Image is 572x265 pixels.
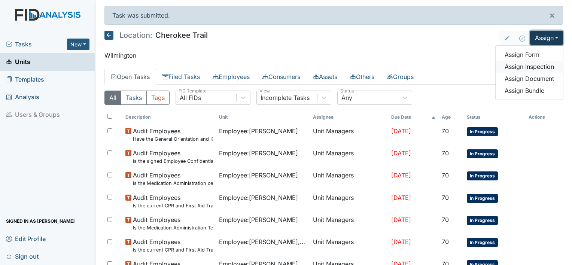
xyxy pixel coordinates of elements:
[467,127,498,136] span: In Progress
[256,69,307,85] a: Consumers
[526,111,563,124] th: Actions
[133,135,213,143] small: Have the General Orientation and ICF Orientation forms been completed?
[467,216,498,225] span: In Progress
[122,111,216,124] th: Toggle SortBy
[219,149,298,158] span: Employee : [PERSON_NAME]
[464,111,526,124] th: Toggle SortBy
[341,93,352,102] div: Any
[133,149,213,165] span: Audit Employees Is the signed Employee Confidentiality Agreement in the file (HIPPA)?
[133,215,213,231] span: Audit Employees Is the Medication Administration Test and 2 observation checklist (hire after 10/...
[133,202,213,209] small: Is the current CPR and First Aid Training Certificate found in the file(2 years)?
[104,91,121,105] button: All
[104,6,563,25] div: Task was submitted.
[496,85,563,97] a: Assign Bundle
[391,216,411,223] span: [DATE]
[133,246,213,253] small: Is the current CPR and First Aid Training Certificate found in the file(2 years)?
[6,56,30,68] span: Units
[467,194,498,203] span: In Progress
[442,216,449,223] span: 70
[388,111,439,124] th: Toggle SortBy
[180,93,201,102] div: All FIDs
[549,10,555,21] span: ×
[133,237,213,253] span: Audit Employees Is the current CPR and First Aid Training Certificate found in the file(2 years)?
[310,234,388,256] td: Unit Managers
[310,168,388,190] td: Unit Managers
[442,149,449,157] span: 70
[133,180,213,187] small: Is the Medication Administration certificate found in the file?
[219,215,298,224] span: Employee : [PERSON_NAME]
[439,111,464,124] th: Toggle SortBy
[121,91,147,105] button: Tasks
[391,149,411,157] span: [DATE]
[496,61,563,73] a: Assign Inspection
[104,91,170,105] div: Type filter
[107,114,112,119] input: Toggle All Rows Selected
[442,171,449,179] span: 70
[219,193,298,202] span: Employee : [PERSON_NAME]
[496,73,563,85] a: Assign Document
[133,171,213,187] span: Audit Employees Is the Medication Administration certificate found in the file?
[206,69,256,85] a: Employees
[442,127,449,135] span: 70
[6,74,44,85] span: Templates
[442,238,449,246] span: 70
[381,69,420,85] a: Groups
[219,237,307,246] span: Employee : [PERSON_NAME], [PERSON_NAME]
[391,194,411,201] span: [DATE]
[310,146,388,168] td: Unit Managers
[133,158,213,165] small: Is the signed Employee Confidentiality Agreement in the file (HIPPA)?
[119,31,152,39] span: Location:
[219,127,298,135] span: Employee : [PERSON_NAME]
[261,93,310,102] div: Incomplete Tasks
[391,171,411,179] span: [DATE]
[133,127,213,143] span: Audit Employees Have the General Orientation and ICF Orientation forms been completed?
[219,171,298,180] span: Employee : [PERSON_NAME]
[146,91,170,105] button: Tags
[307,69,344,85] a: Assets
[496,49,563,61] a: Assign Form
[6,91,39,103] span: Analysis
[67,39,89,50] button: New
[442,194,449,201] span: 70
[156,69,206,85] a: Filed Tasks
[310,212,388,234] td: Unit Managers
[104,69,156,85] a: Open Tasks
[542,6,563,24] button: ×
[467,149,498,158] span: In Progress
[216,111,310,124] th: Toggle SortBy
[467,171,498,180] span: In Progress
[133,193,213,209] span: Audit Employees Is the current CPR and First Aid Training Certificate found in the file(2 years)?
[391,238,411,246] span: [DATE]
[6,250,39,262] span: Sign out
[104,51,563,60] p: Wilmington
[310,111,388,124] th: Assignee
[391,127,411,135] span: [DATE]
[133,224,213,231] small: Is the Medication Administration Test and 2 observation checklist (hire after 10/07) found in the...
[6,233,46,244] span: Edit Profile
[530,31,563,45] button: Assign
[467,238,498,247] span: In Progress
[310,190,388,212] td: Unit Managers
[344,69,381,85] a: Others
[310,124,388,146] td: Unit Managers
[104,31,208,40] h5: Cherokee Trail
[6,215,75,227] span: Signed in as [PERSON_NAME]
[6,40,67,49] a: Tasks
